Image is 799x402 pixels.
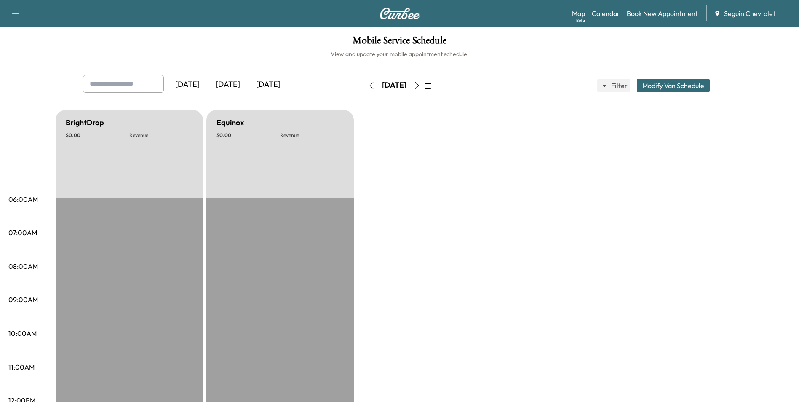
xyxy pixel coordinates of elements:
a: Book New Appointment [627,8,698,19]
span: Filter [611,80,626,91]
button: Filter [597,79,630,92]
p: $ 0.00 [216,132,280,139]
h5: Equinox [216,117,244,129]
a: Calendar [592,8,620,19]
p: 08:00AM [8,261,38,271]
div: [DATE] [208,75,248,94]
p: 10:00AM [8,328,37,338]
img: Curbee Logo [379,8,420,19]
p: Revenue [280,132,344,139]
button: Modify Van Schedule [637,79,710,92]
div: [DATE] [167,75,208,94]
p: 09:00AM [8,295,38,305]
a: MapBeta [572,8,585,19]
div: Beta [576,17,585,24]
p: 06:00AM [8,194,38,204]
div: [DATE] [248,75,289,94]
span: Seguin Chevrolet [724,8,775,19]
h6: View and update your mobile appointment schedule. [8,50,791,58]
p: 11:00AM [8,362,35,372]
h5: BrightDrop [66,117,104,129]
div: [DATE] [382,80,406,91]
p: 07:00AM [8,228,37,238]
p: Revenue [129,132,193,139]
h1: Mobile Service Schedule [8,35,791,50]
p: $ 0.00 [66,132,129,139]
